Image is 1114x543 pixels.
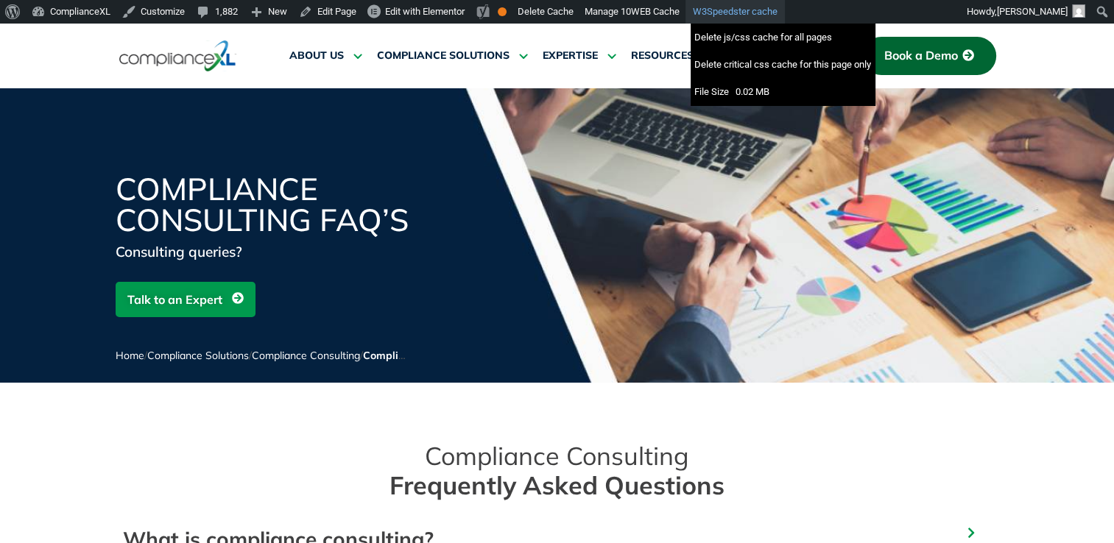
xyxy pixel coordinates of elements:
[691,51,875,78] div: Delete critical css cache for this page only
[389,469,725,501] b: Frequently Asked Questions
[543,49,598,63] span: EXPERTISE
[543,38,616,74] a: EXPERTISE
[862,37,996,75] a: Book a Demo
[119,39,236,73] img: logo-one.svg
[116,349,144,362] a: Home
[252,349,360,362] a: Compliance Consulting
[498,7,507,16] div: OK
[997,6,1068,17] span: [PERSON_NAME]
[694,86,729,97] span: File Size
[736,86,769,97] span: 0.02 MB
[631,49,694,63] span: RESOURCES
[385,6,465,17] span: Edit with Elementor
[691,24,875,51] div: Delete js/css cache for all pages
[116,241,469,262] div: Consulting queries?
[116,349,509,362] span: / / /
[123,441,992,500] h2: Compliance Consulting
[363,349,509,362] span: Compliance Consulting FAQ’s
[127,285,222,313] span: Talk to an Expert
[377,49,510,63] span: COMPLIANCE SOLUTIONS
[116,282,255,317] a: Talk to an Expert
[377,38,528,74] a: COMPLIANCE SOLUTIONS
[116,174,469,235] h1: Compliance Consulting FAQ’s
[289,49,344,63] span: ABOUT US
[631,38,712,74] a: RESOURCES
[289,38,362,74] a: ABOUT US
[147,349,249,362] a: Compliance Solutions
[884,49,958,63] span: Book a Demo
